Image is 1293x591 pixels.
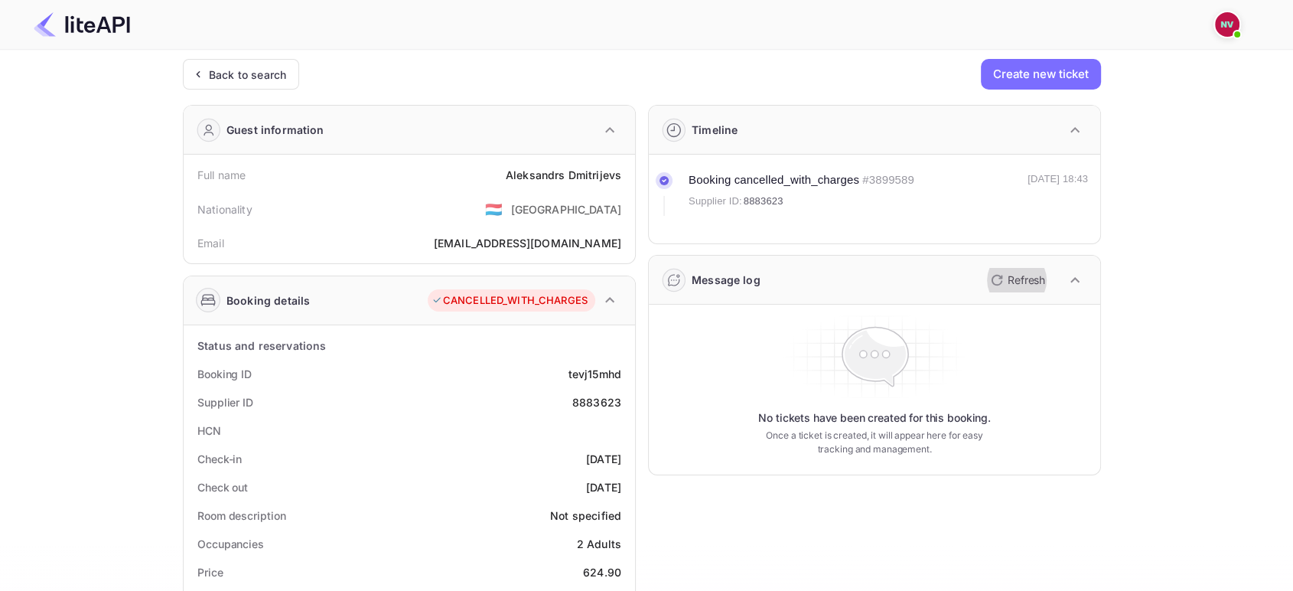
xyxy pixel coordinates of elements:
[209,67,286,83] div: Back to search
[1008,272,1045,288] p: Refresh
[862,171,914,189] div: # 3899589
[692,122,738,138] div: Timeline
[510,201,621,217] div: [GEOGRAPHIC_DATA]
[197,479,248,495] div: Check out
[197,394,253,410] div: Supplier ID
[197,167,246,183] div: Full name
[197,536,264,552] div: Occupancies
[758,410,991,426] p: No tickets have been created for this booking.
[197,201,252,217] div: Nationality
[197,235,224,251] div: Email
[550,508,621,524] div: Not specified
[432,293,588,309] div: CANCELLED_WITH_CHARGES
[197,338,326,354] div: Status and reservations
[226,122,324,138] div: Guest information
[586,451,621,467] div: [DATE]
[583,564,621,580] div: 624.90
[197,508,285,524] div: Room description
[568,366,621,382] div: tevj15mhd
[197,366,252,382] div: Booking ID
[506,167,621,183] div: Aleksandrs Dmitrijevs
[577,536,621,552] div: 2 Adults
[485,195,503,223] span: United States
[197,423,221,439] div: HCN
[981,59,1101,90] button: Create new ticket
[982,268,1051,292] button: Refresh
[197,451,242,467] div: Check-in
[754,429,995,456] p: Once a ticket is created, it will appear here for easy tracking and management.
[572,394,621,410] div: 8883623
[197,564,223,580] div: Price
[226,292,310,309] div: Booking details
[1215,12,1239,37] img: Nicholas Valbusa
[689,171,859,189] div: Booking cancelled_with_charges
[692,272,760,288] div: Message log
[586,479,621,495] div: [DATE]
[434,235,621,251] div: [EMAIL_ADDRESS][DOMAIN_NAME]
[744,194,783,209] span: 8883623
[1028,171,1088,216] div: [DATE] 18:43
[34,12,130,37] img: LiteAPI Logo
[689,194,742,209] span: Supplier ID:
